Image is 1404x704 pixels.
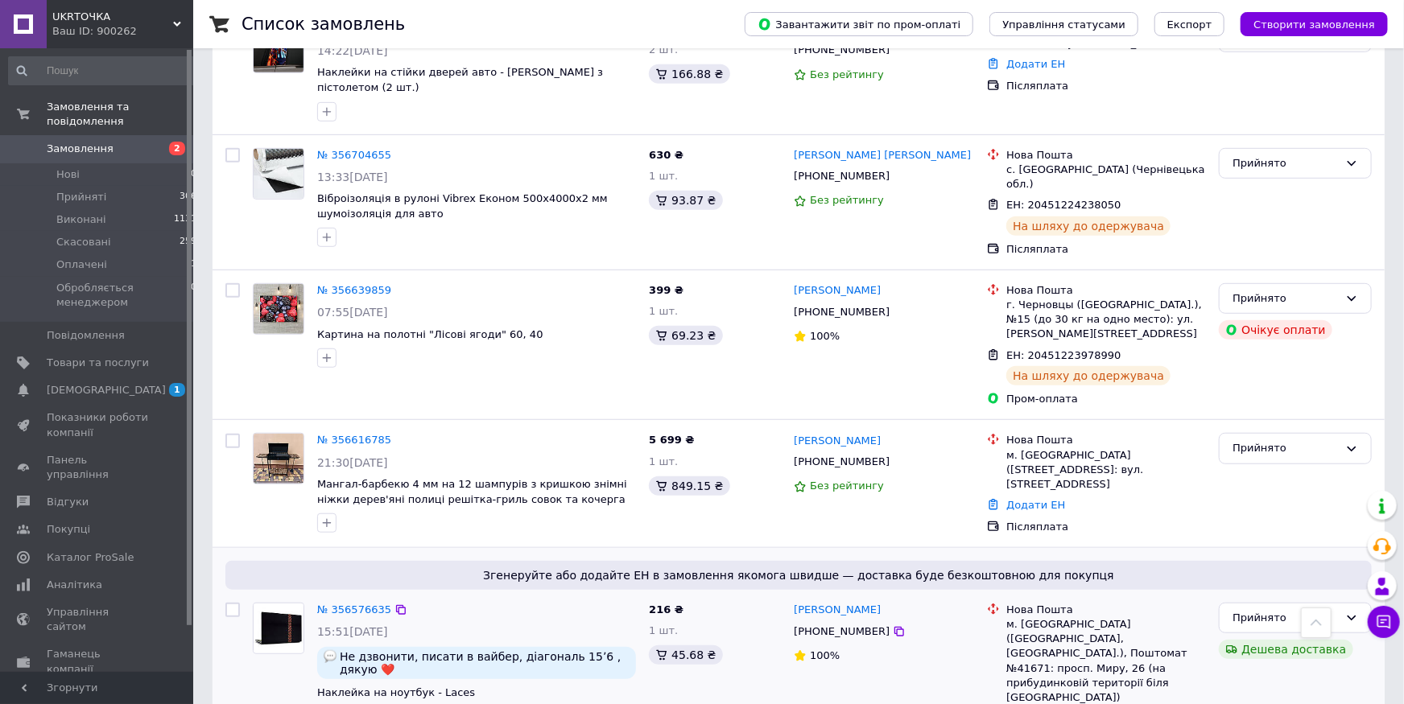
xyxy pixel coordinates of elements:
[758,17,960,31] span: Завантажити звіт по пром-оплаті
[317,434,391,446] a: № 356616785
[180,235,196,249] span: 259
[254,434,304,484] img: Фото товару
[1219,320,1332,340] div: Очікує оплати
[810,330,840,342] span: 100%
[317,192,608,220] a: Віброізоляція в рулоні Vibrex Економ 500х4000х2 мм шумоізоляція для авто
[169,383,185,397] span: 1
[649,305,678,317] span: 1 шт.
[1006,58,1065,70] a: Додати ЕН
[47,550,134,565] span: Каталог ProSale
[1233,440,1339,457] div: Прийнято
[791,451,893,472] div: [PHONE_NUMBER]
[1006,199,1121,211] span: ЕН: 20451224238050
[649,645,722,665] div: 45.68 ₴
[317,328,543,340] a: Картина на полотні "Лісові ягоди" 60, 40
[1006,242,1206,257] div: Післяплата
[791,166,893,187] div: [PHONE_NUMBER]
[47,605,149,634] span: Управління сайтом
[317,171,388,183] span: 13:33[DATE]
[649,149,683,161] span: 630 ₴
[180,190,196,204] span: 306
[1253,19,1375,31] span: Створити замовлення
[649,43,678,56] span: 2 шт.
[317,456,388,469] span: 21:30[DATE]
[242,14,405,34] h1: Список замовлень
[649,284,683,296] span: 399 ₴
[47,410,149,439] span: Показники роботи компанії
[340,650,630,676] span: Не дзвонити, писати в вайбер, діагональ 15ʼ6 , дякую ❤️
[1006,499,1065,511] a: Додати ЕН
[1006,283,1206,298] div: Нова Пошта
[794,148,971,163] a: [PERSON_NAME] [PERSON_NAME]
[1224,18,1388,30] a: Створити замовлення
[794,434,881,449] a: [PERSON_NAME]
[317,44,388,57] span: 14:22[DATE]
[56,167,80,182] span: Нові
[794,603,881,618] a: [PERSON_NAME]
[810,649,840,661] span: 100%
[649,170,678,182] span: 1 шт.
[649,455,678,467] span: 1 шт.
[47,647,149,676] span: Гаманець компанії
[649,624,678,636] span: 1 шт.
[169,142,185,155] span: 2
[1368,606,1400,638] button: Чат з покупцем
[1233,610,1339,627] div: Прийнято
[317,478,627,505] a: Мангал-барбекю 4 мм на 12 шампурів з кришкою знімні ніжки дерев'яні полиці решітка-гриль совок та...
[317,149,391,161] a: № 356704655
[324,650,337,663] img: :speech_balloon:
[1006,603,1206,617] div: Нова Пошта
[232,567,1365,583] span: Згенеруйте або додайте ЕН в замовлення якомога швидше — доставка буде безкоштовною для покупця
[317,686,475,698] a: Наклейка на ноутбук - Laces
[56,212,106,227] span: Виконані
[1006,448,1206,492] div: м. [GEOGRAPHIC_DATA] ([STREET_ADDRESS]: вул. [STREET_ADDRESS]
[649,64,729,84] div: 166.88 ₴
[254,603,304,653] img: Фото товару
[47,142,114,156] span: Замовлення
[253,283,304,335] a: Фото товару
[47,383,166,397] span: [DEMOGRAPHIC_DATA]
[47,453,149,482] span: Панель управління
[649,603,683,615] span: 216 ₴
[254,149,304,199] img: Фото товару
[1233,290,1339,307] div: Прийнято
[649,434,694,446] span: 5 699 ₴
[1167,19,1212,31] span: Експорт
[47,495,89,509] span: Відгуки
[791,621,893,642] div: [PHONE_NUMBER]
[1006,349,1121,361] span: ЕН: 20451223978990
[1002,19,1125,31] span: Управління статусами
[810,68,884,80] span: Без рейтингу
[1006,520,1206,534] div: Післяплата
[56,281,191,310] span: Обробляється менеджером
[56,235,111,249] span: Скасовані
[47,522,90,537] span: Покупці
[317,603,391,615] a: № 356576635
[1006,298,1206,342] div: г. Черновцы ([GEOGRAPHIC_DATA].), №15 (до 30 кг на одно место): ул. [PERSON_NAME][STREET_ADDRESS]
[791,39,893,60] div: [PHONE_NUMBER]
[1006,163,1206,191] div: с. [GEOGRAPHIC_DATA] (Чернівецька обл.)
[317,306,388,319] span: 07:55[DATE]
[1241,12,1388,36] button: Створити замовлення
[317,66,603,93] a: Наклейки на стійки дверей авто - [PERSON_NAME] з пістолетом (2 шт.)
[649,191,722,210] div: 93.87 ₴
[1219,640,1352,659] div: Дешева доставка
[47,356,149,370] span: Товари та послуги
[317,625,388,638] span: 15:51[DATE]
[56,190,106,204] span: Прийняті
[989,12,1138,36] button: Управління статусами
[253,603,304,654] a: Фото товару
[253,433,304,484] a: Фото товару
[52,24,193,39] div: Ваш ID: 900262
[810,480,884,492] span: Без рейтингу
[253,148,304,200] a: Фото товару
[1154,12,1225,36] button: Експорт
[1006,79,1206,93] div: Післяплата
[47,578,102,592] span: Аналітика
[174,212,196,227] span: 1131
[254,284,304,334] img: Фото товару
